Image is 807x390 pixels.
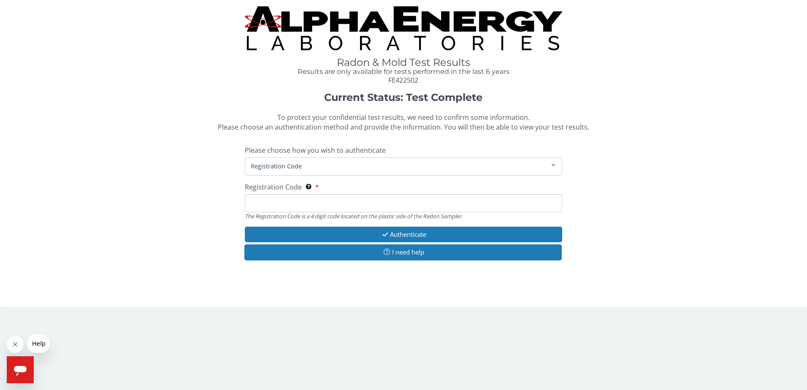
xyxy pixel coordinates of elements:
[245,6,563,50] img: TightCrop.jpg
[244,244,562,260] button: I need help
[324,91,482,103] strong: Current Status: Test Complete
[7,356,34,383] iframe: Button to launch messaging window
[245,227,563,242] button: Authenticate
[245,68,563,76] h4: Results are only available for tests performed in the last 6 years
[245,182,302,192] span: Registration Code
[7,336,24,353] iframe: Close message
[218,113,589,132] span: To protect your confidential test results, we need to confirm some information. Please choose an ...
[388,76,418,85] span: FE422502
[249,161,545,171] span: Registration Code
[245,212,563,220] div: The Registration Code is a 4 digit code located on the plastic side of the Radon Sampler.
[245,57,563,68] h1: Radon & Mold Test Results
[27,334,49,353] iframe: Message from company
[245,146,386,155] span: Please choose how you wish to authenticate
